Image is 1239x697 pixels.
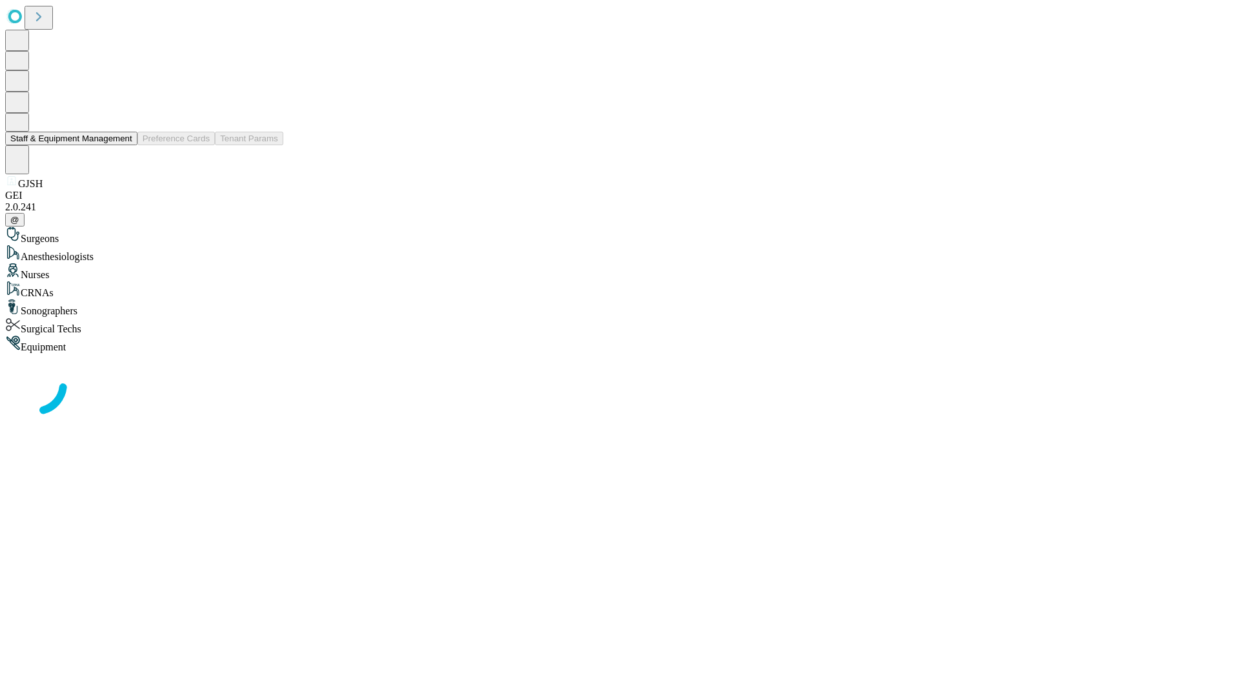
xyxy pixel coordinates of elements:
[5,245,1234,263] div: Anesthesiologists
[18,178,43,189] span: GJSH
[5,132,137,145] button: Staff & Equipment Management
[10,215,19,225] span: @
[5,201,1234,213] div: 2.0.241
[5,213,25,227] button: @
[137,132,215,145] button: Preference Cards
[5,299,1234,317] div: Sonographers
[215,132,283,145] button: Tenant Params
[5,317,1234,335] div: Surgical Techs
[5,335,1234,353] div: Equipment
[5,263,1234,281] div: Nurses
[5,227,1234,245] div: Surgeons
[5,190,1234,201] div: GEI
[5,281,1234,299] div: CRNAs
